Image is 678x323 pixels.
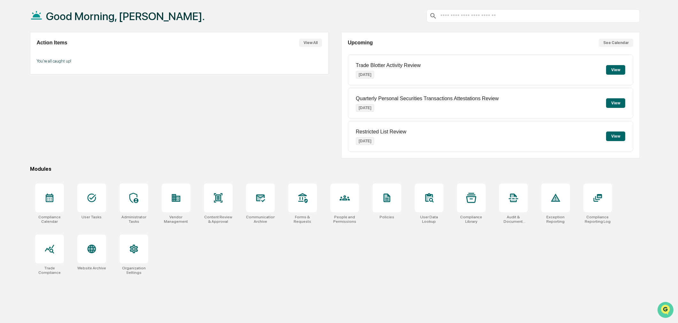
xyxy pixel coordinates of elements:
[109,51,116,58] button: Start new chat
[330,215,359,224] div: People and Permissions
[119,215,148,224] div: Administrator Tasks
[6,13,116,24] p: How can we help?
[606,65,625,75] button: View
[356,104,374,112] p: [DATE]
[4,90,43,101] a: 🔎Data Lookup
[46,81,51,86] div: 🗄️
[606,98,625,108] button: View
[22,49,105,55] div: Start new chat
[45,108,77,113] a: Powered byPylon
[4,78,44,89] a: 🖐️Preclearance
[457,215,486,224] div: Compliance Library
[356,63,421,68] p: Trade Blotter Activity Review
[6,93,12,98] div: 🔎
[22,55,81,60] div: We're available if you need us!
[288,215,317,224] div: Forms & Requests
[348,40,373,46] h2: Upcoming
[13,80,41,87] span: Preclearance
[380,215,394,219] div: Policies
[64,108,77,113] span: Pylon
[119,266,148,275] div: Organization Settings
[13,93,40,99] span: Data Lookup
[35,215,64,224] div: Compliance Calendar
[606,131,625,141] button: View
[37,40,67,46] h2: Action Items
[356,137,374,145] p: [DATE]
[204,215,233,224] div: Content Review & Approval
[246,215,275,224] div: Communications Archive
[356,96,499,101] p: Quarterly Personal Securities Transactions Attestations Review
[35,266,64,275] div: Trade Compliance
[356,71,374,79] p: [DATE]
[44,78,82,89] a: 🗄️Attestations
[6,81,12,86] div: 🖐️
[599,39,633,47] button: See Calendar
[53,80,79,87] span: Attestations
[356,129,406,135] p: Restricted List Review
[541,215,570,224] div: Exception Reporting
[30,166,640,172] div: Modules
[162,215,190,224] div: Vendor Management
[81,215,102,219] div: User Tasks
[6,49,18,60] img: 1746055101610-c473b297-6a78-478c-a979-82029cc54cd1
[658,302,675,319] iframe: Open customer support
[299,39,322,47] button: View All
[415,215,443,224] div: User Data Lookup
[37,59,322,64] p: You're all caught up!
[46,10,205,23] h1: Good Morning, [PERSON_NAME].
[77,266,106,270] div: Website Archive
[583,215,612,224] div: Compliance Reporting Log
[499,215,528,224] div: Audit & Document Logs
